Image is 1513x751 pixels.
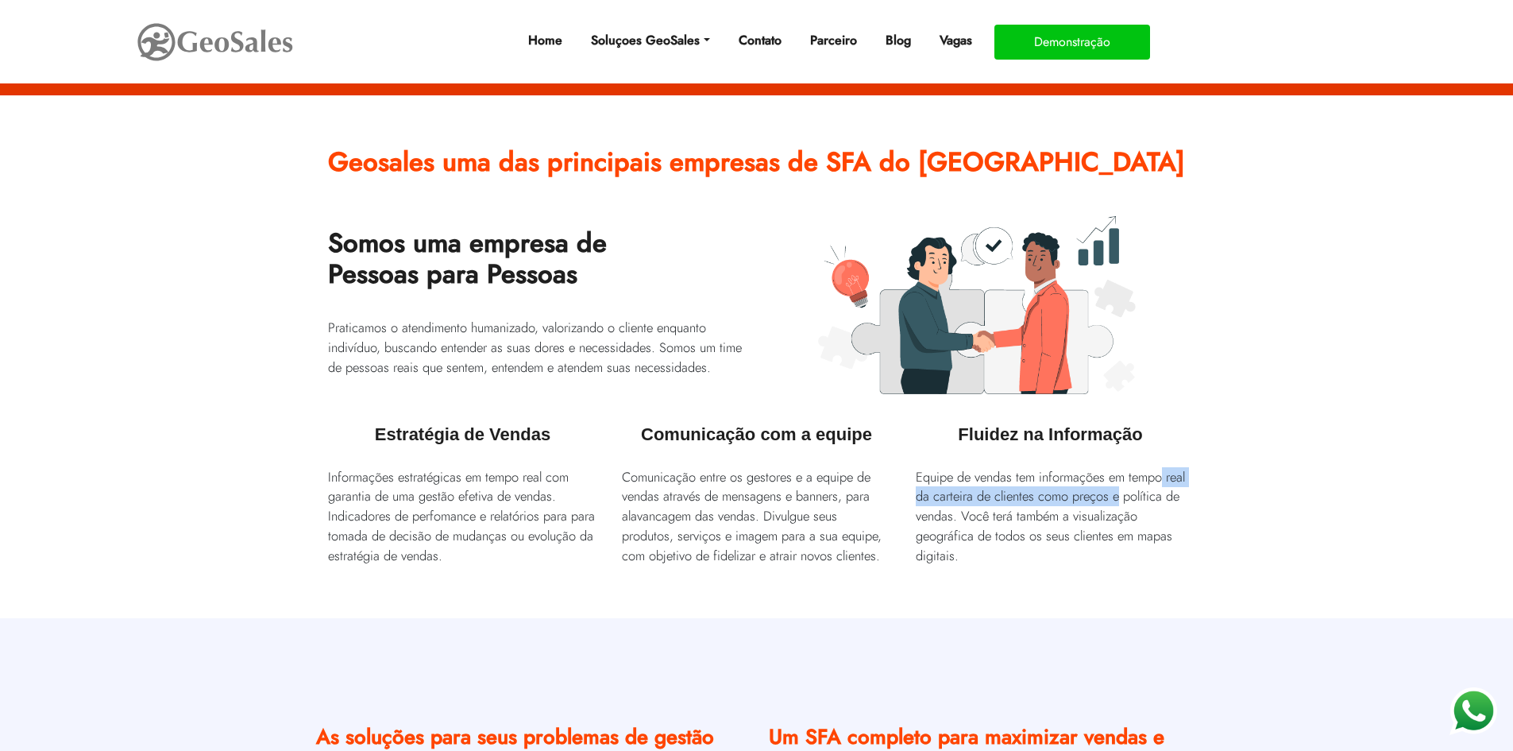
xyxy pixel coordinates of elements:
[804,25,863,56] a: Parceiro
[916,408,1186,453] h3: Fluidez na Informação
[879,25,917,56] a: Blog
[136,20,295,64] img: GeoSales
[818,216,1136,395] img: Plataforma GeoSales
[933,25,978,56] a: Vagas
[328,467,598,566] p: Informações estratégicas em tempo real com garantia de uma gestão efetiva de vendas. Indicadores ...
[916,467,1186,566] p: Equipe de vendas tem informações em tempo real da carteira de clientes como preços e política de ...
[994,25,1150,60] button: Demonstração
[1449,687,1497,735] img: WhatsApp
[732,25,788,56] a: Contato
[522,25,569,56] a: Home
[328,135,1186,202] h2: Geosales uma das principais empresas de SFA do [GEOGRAPHIC_DATA]
[328,216,745,315] h2: Somos uma empresa de Pessoas para Pessoas
[328,408,598,453] h3: Estratégia de Vendas
[585,25,716,56] a: Soluçoes GeoSales
[328,318,745,377] p: Praticamos o atendimento humanizado, valorizando o cliente enquanto indivíduo, buscando entender ...
[622,467,892,566] p: Comunicação entre os gestores e a equipe de vendas através de mensagens e banners, para alavancag...
[622,408,892,453] h3: Comunicação com a equipe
